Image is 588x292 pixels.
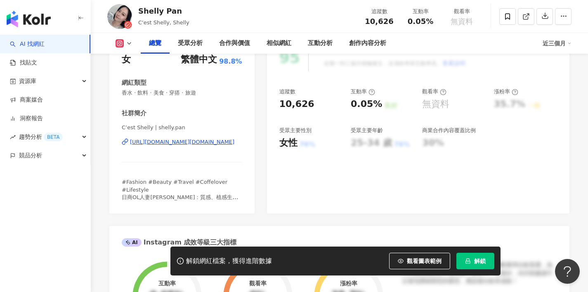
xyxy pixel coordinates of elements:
a: 洞察報告 [10,114,43,123]
div: 創作內容分析 [349,38,386,48]
div: 總覽 [149,38,161,48]
span: 趨勢分析 [19,128,63,146]
a: 找貼文 [10,59,37,67]
div: 女 [122,53,131,66]
div: 解鎖網紅檔案，獲得進階數據 [186,257,272,266]
span: 競品分析 [19,146,42,165]
div: [URL][DOMAIN_NAME][DOMAIN_NAME] [130,138,234,146]
img: KOL Avatar [107,4,132,29]
div: 商業合作內容覆蓋比例 [422,127,476,134]
a: [URL][DOMAIN_NAME][DOMAIN_NAME] [122,138,242,146]
div: 受眾分析 [178,38,203,48]
span: C’est Shelly | shelly.pan [122,124,242,131]
div: 合作與價值 [219,38,250,48]
button: 觀看圖表範例 [389,253,450,269]
a: 商案媒合 [10,96,43,104]
span: #Fashion #Beauty #Travel #Coffelover #Lifestyle 日商OL人妻[PERSON_NAME]：質感、植感生活紀錄，旅遊、美食、保養彩妝分享 ＊Mail：... [122,179,238,215]
div: 相似網紅 [267,38,291,48]
a: searchAI 找網紅 [10,40,45,48]
span: 無資料 [451,17,473,26]
div: 10,626 [279,98,314,111]
div: 漲粉率 [340,280,357,287]
div: 觀看率 [446,7,477,16]
img: logo [7,11,51,27]
div: 互動率 [405,7,436,16]
div: 繁體中文 [181,53,217,66]
span: 解鎖 [474,258,486,264]
span: 香水 · 飲料 · 美食 · 穿搭 · 旅遊 [122,89,242,97]
div: 追蹤數 [279,88,295,95]
span: 資源庫 [19,72,36,90]
button: 解鎖 [456,253,494,269]
div: 0.05% [351,98,382,111]
div: AI [122,238,142,247]
div: 互動分析 [308,38,333,48]
div: 近三個月 [543,37,571,50]
div: 互動率 [351,88,375,95]
div: 追蹤數 [364,7,395,16]
span: 0.05% [408,17,433,26]
div: Shelly Pan [138,6,189,16]
span: rise [10,134,16,140]
div: 網紅類型 [122,78,146,87]
div: Instagram 成效等級三大指標 [122,238,236,247]
div: 受眾主要性別 [279,127,312,134]
div: 互動率 [158,280,176,287]
div: 女性 [279,137,298,150]
span: 10,626 [365,17,393,26]
div: BETA [44,133,63,141]
span: 98.8% [219,57,242,66]
div: 漲粉率 [494,88,518,95]
div: 無資料 [422,98,449,111]
span: 觀看圖表範例 [407,258,442,264]
div: 受眾主要年齡 [351,127,383,134]
span: lock [465,258,471,264]
span: C'est Shelly, Shelly [138,19,189,26]
div: 觀看率 [249,280,267,287]
div: 觀看率 [422,88,446,95]
div: 社群簡介 [122,109,146,118]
